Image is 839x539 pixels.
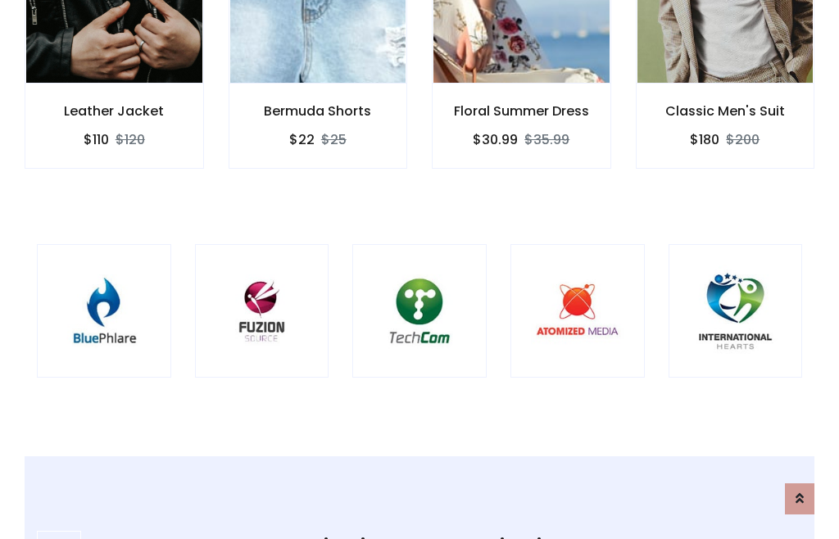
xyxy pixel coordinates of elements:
[321,130,347,149] del: $25
[25,103,203,119] h6: Leather Jacket
[229,103,407,119] h6: Bermuda Shorts
[84,132,109,147] h6: $110
[524,130,569,149] del: $35.99
[637,103,814,119] h6: Classic Men's Suit
[289,132,315,147] h6: $22
[433,103,610,119] h6: Floral Summer Dress
[473,132,518,147] h6: $30.99
[690,132,719,147] h6: $180
[726,130,760,149] del: $200
[116,130,145,149] del: $120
